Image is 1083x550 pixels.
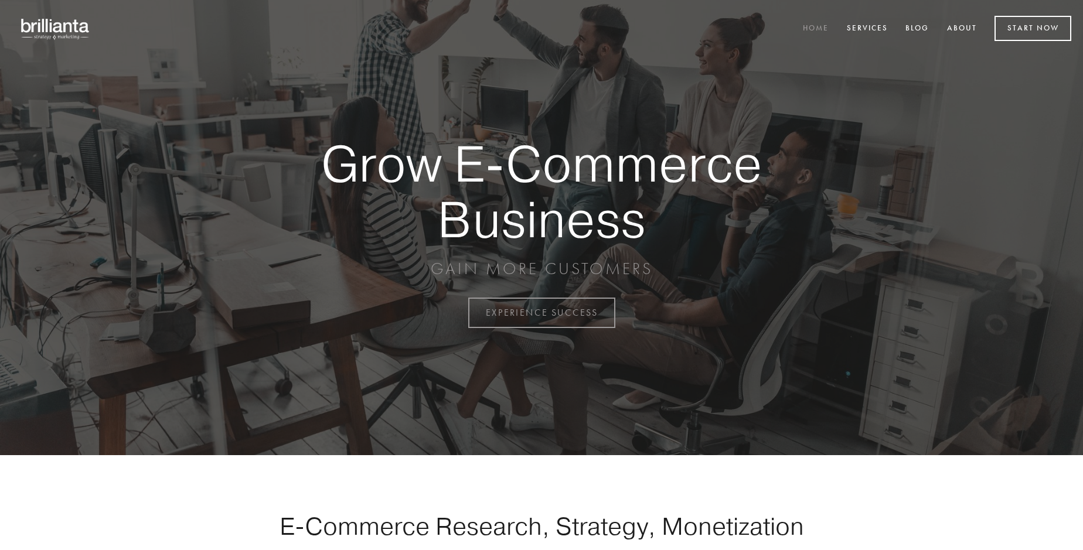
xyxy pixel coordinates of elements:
h1: E-Commerce Research, Strategy, Monetization [243,511,840,541]
a: Start Now [995,16,1071,41]
p: GAIN MORE CUSTOMERS [280,258,803,279]
a: Home [795,19,836,39]
strong: Grow E-Commerce Business [280,136,803,247]
a: Services [839,19,895,39]
a: Blog [898,19,936,39]
a: About [939,19,985,39]
a: EXPERIENCE SUCCESS [468,298,615,328]
img: brillianta - research, strategy, marketing [12,12,100,46]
